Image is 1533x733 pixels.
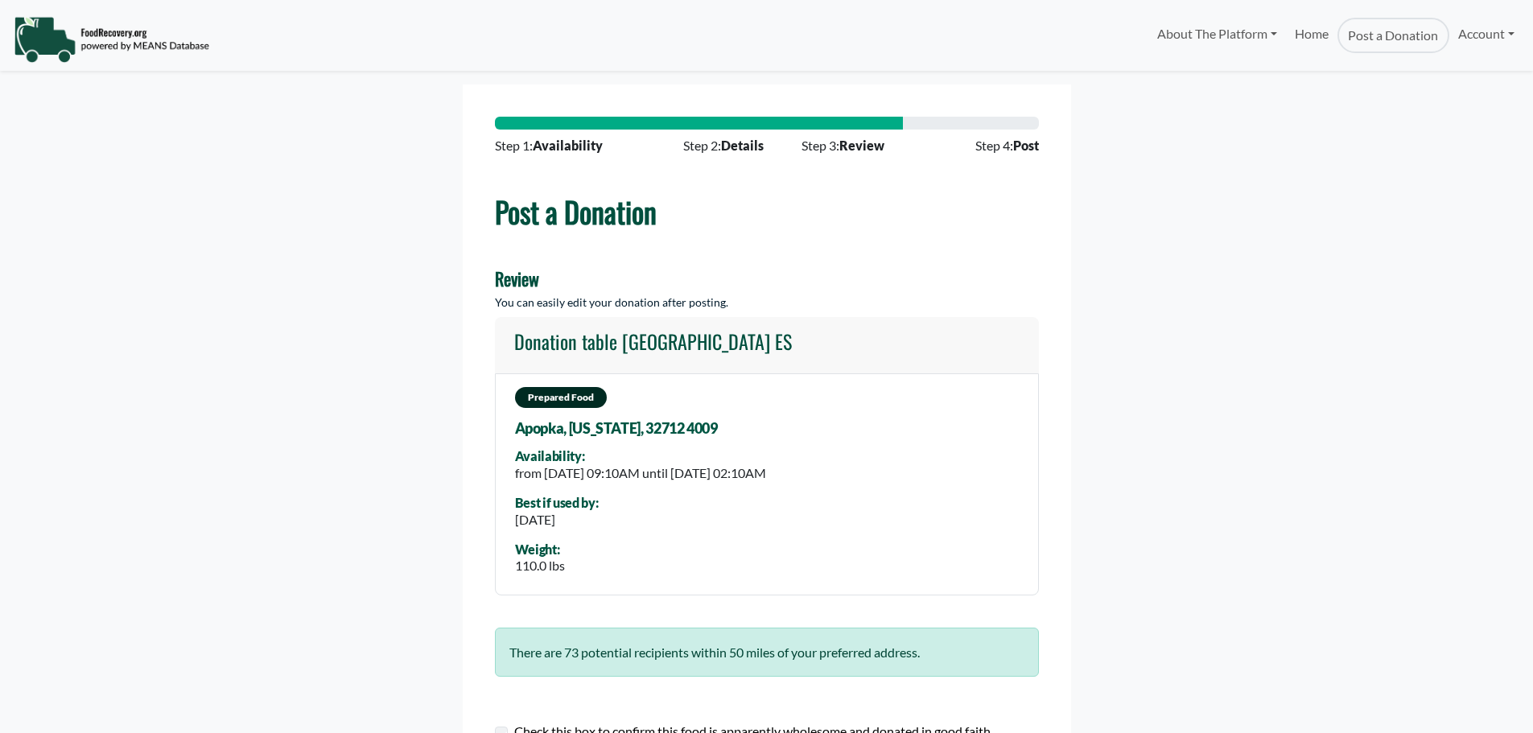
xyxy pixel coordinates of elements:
[514,330,792,353] h4: Donation table [GEOGRAPHIC_DATA] ES
[533,138,603,153] strong: Availability
[1013,138,1039,153] strong: Post
[515,556,565,575] div: 110.0 lbs
[802,136,938,155] span: Step 3:
[495,136,603,155] span: Step 1:
[515,542,565,557] div: Weight:
[721,138,764,153] strong: Details
[1148,18,1285,50] a: About The Platform
[1337,18,1449,53] a: Post a Donation
[1286,18,1337,53] a: Home
[975,136,1039,155] span: Step 4:
[839,138,884,153] strong: Review
[495,296,1039,310] h5: You can easily edit your donation after posting.
[515,449,766,463] div: Availability:
[515,421,718,437] span: Apopka, [US_STATE], 32712 4009
[14,15,209,64] img: NavigationLogo_FoodRecovery-91c16205cd0af1ed486a0f1a7774a6544ea792ac00100771e7dd3ec7c0e58e41.png
[495,628,1039,677] div: There are 73 potential recipients within 50 miles of your preferred address.
[495,268,1039,289] h4: Review
[1449,18,1523,50] a: Account
[515,387,607,408] span: Prepared Food
[515,496,599,510] div: Best if used by:
[495,194,1039,229] h1: Post a Donation
[515,463,766,483] div: from [DATE] 09:10AM until [DATE] 02:10AM
[683,136,764,155] span: Step 2:
[515,510,599,529] div: [DATE]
